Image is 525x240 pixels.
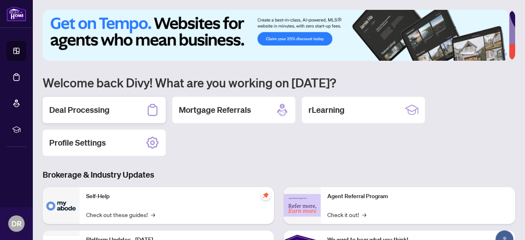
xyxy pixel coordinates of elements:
button: 6 [504,53,507,56]
h2: Deal Processing [49,104,110,116]
span: DR [11,218,22,229]
span: → [151,210,155,219]
h2: Mortgage Referrals [179,104,251,116]
img: Slide 0 [43,10,509,61]
button: 1 [461,53,474,56]
a: Check out these guides!→ [86,210,155,219]
img: Agent Referral Program [284,194,321,217]
span: → [362,210,366,219]
h1: Welcome back Divy! What are you working on [DATE]? [43,75,515,90]
span: pushpin [261,190,271,200]
button: 4 [491,53,494,56]
button: 2 [477,53,481,56]
h3: Brokerage & Industry Updates [43,169,515,181]
img: Self-Help [43,187,80,224]
h2: rLearning [308,104,345,116]
img: logo [7,6,26,21]
a: Check it out!→ [327,210,366,219]
h2: Profile Settings [49,137,106,149]
button: 3 [484,53,487,56]
button: 5 [497,53,500,56]
p: Agent Referral Program [327,192,509,201]
button: Open asap [492,211,517,236]
p: Self-Help [86,192,267,201]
